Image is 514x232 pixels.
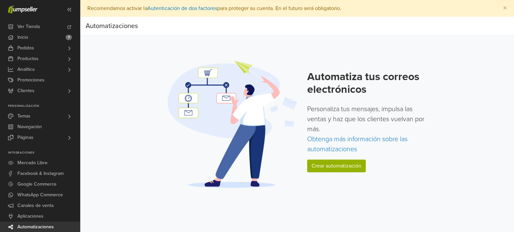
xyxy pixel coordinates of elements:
span: Aplicaciones [17,211,44,222]
p: Integraciones [8,151,80,155]
img: Automation [165,60,299,188]
a: Crear automatización [307,160,366,172]
span: Canales de venta [17,200,54,211]
div: Automatizaciones [86,19,138,33]
span: 7 [66,35,72,40]
a: Obtenga más información sobre las automatizaciones [307,135,408,153]
h2: Automatiza tus correos electrónicos [307,70,429,96]
span: Analítica [17,64,34,75]
p: Personaliza tus mensajes, impulsa las ventas y haz que los clientes vuelvan por más. [307,104,429,154]
span: Google Commerce [17,179,57,190]
a: Autenticación de dos factores [147,5,217,12]
span: Navegación [17,122,42,132]
span: × [503,3,507,13]
span: Páginas [17,132,33,143]
span: WhatsApp Commerce [17,190,63,200]
span: Facebook & Instagram [17,168,64,179]
p: Personalización [8,104,80,108]
span: Temas [17,111,30,122]
span: Productos [17,53,38,64]
span: Clientes [17,85,34,96]
span: Pedidos [17,43,34,53]
span: Ver Tienda [17,21,40,32]
button: Close [496,0,514,16]
span: Promociones [17,75,45,85]
span: Mercado Libre [17,158,48,168]
span: Inicio [17,32,28,43]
